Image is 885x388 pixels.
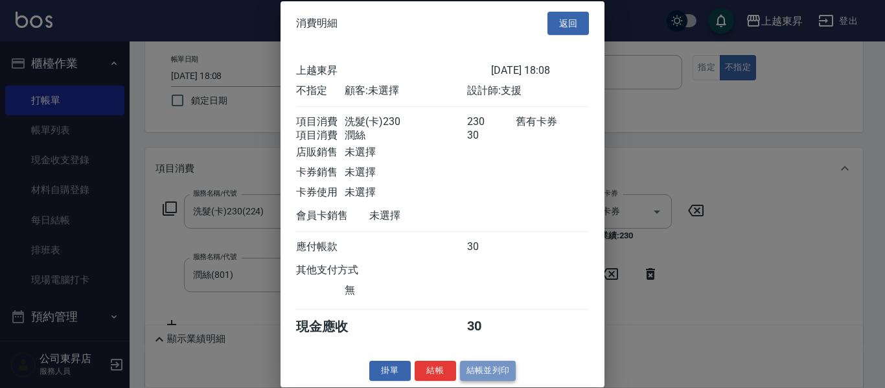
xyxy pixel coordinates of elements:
[345,284,466,297] div: 無
[345,146,466,159] div: 未選擇
[467,318,516,336] div: 30
[296,84,345,98] div: 不指定
[415,361,456,381] button: 結帳
[296,186,345,200] div: 卡券使用
[467,84,589,98] div: 設計師: 支援
[369,209,491,223] div: 未選擇
[467,240,516,254] div: 30
[296,115,345,129] div: 項目消費
[547,11,589,35] button: 返回
[460,361,516,381] button: 結帳並列印
[491,64,589,78] div: [DATE] 18:08
[345,129,466,143] div: 潤絲
[296,17,338,30] span: 消費明細
[296,240,345,254] div: 應付帳款
[296,146,345,159] div: 店販銷售
[345,186,466,200] div: 未選擇
[345,84,466,98] div: 顧客: 未選擇
[345,166,466,179] div: 未選擇
[296,166,345,179] div: 卡券銷售
[369,361,411,381] button: 掛單
[467,129,516,143] div: 30
[296,264,394,277] div: 其他支付方式
[345,115,466,129] div: 洗髮(卡)230
[516,115,589,129] div: 舊有卡券
[296,129,345,143] div: 項目消費
[296,209,369,223] div: 會員卡銷售
[296,64,491,78] div: 上越東昇
[467,115,516,129] div: 230
[296,318,369,336] div: 現金應收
